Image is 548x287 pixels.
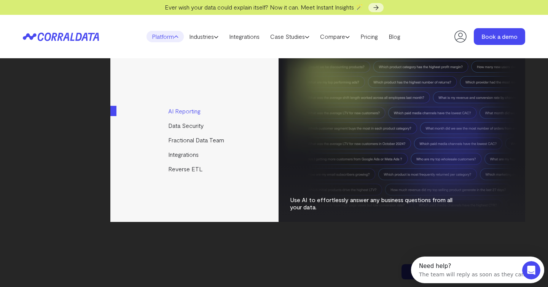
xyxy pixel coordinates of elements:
[290,196,461,210] p: Use AI to effortlessly answer any business questions from all your data.
[110,133,280,147] a: Fractional Data Team
[315,31,355,42] a: Compare
[474,28,525,45] a: Book a demo
[110,104,280,118] a: AI Reporting
[110,162,280,176] a: Reverse ETL
[165,3,363,11] span: Ever wish your data could explain itself? Now it can. Meet Instant Insights 🪄
[8,13,114,21] div: The team will reply as soon as they can
[355,31,383,42] a: Pricing
[3,3,136,24] div: Open Intercom Messenger
[110,118,280,133] a: Data Security
[184,31,224,42] a: Industries
[411,257,544,283] iframe: Intercom live chat discovery launcher
[265,31,315,42] a: Case Studies
[147,31,184,42] a: Platform
[8,6,114,13] div: Need help?
[110,147,280,162] a: Integrations
[383,31,406,42] a: Blog
[224,31,265,42] a: Integrations
[522,261,540,279] iframe: Intercom live chat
